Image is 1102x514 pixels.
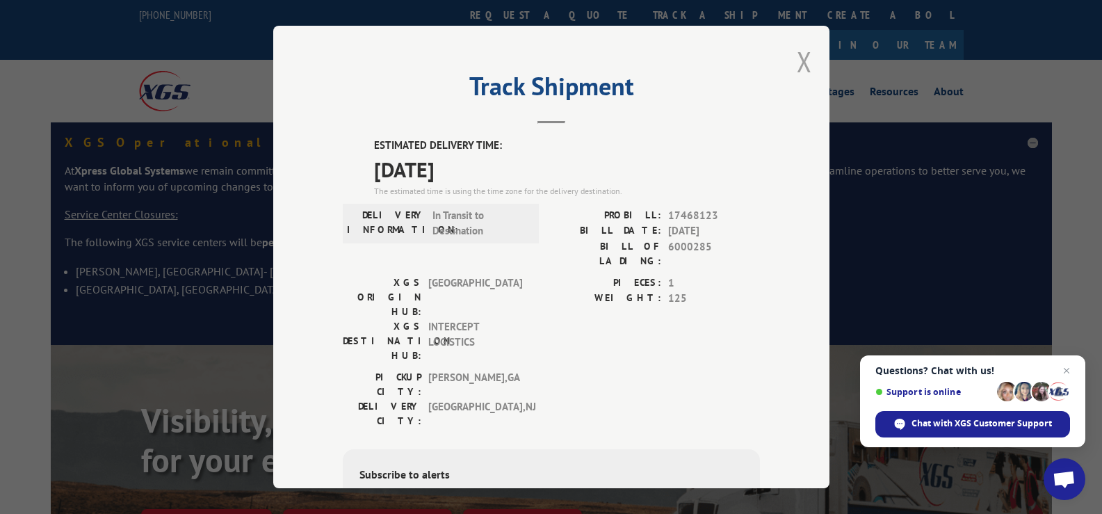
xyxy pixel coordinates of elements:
span: [DATE] [668,223,760,239]
span: 17468123 [668,208,760,224]
span: 125 [668,291,760,307]
span: Chat with XGS Customer Support [875,411,1070,437]
label: ESTIMATED DELIVERY TIME: [374,138,760,154]
span: [GEOGRAPHIC_DATA] [428,275,522,319]
label: PIECES: [551,275,661,291]
label: BILL DATE: [551,223,661,239]
span: [GEOGRAPHIC_DATA] , NJ [428,399,522,428]
label: PROBILL: [551,208,661,224]
label: XGS ORIGIN HUB: [343,275,421,319]
span: Support is online [875,387,992,397]
a: Open chat [1044,458,1085,500]
div: The estimated time is using the time zone for the delivery destination. [374,185,760,198]
span: INTERCEPT LOGISTICS [428,319,522,363]
span: Questions? Chat with us! [875,365,1070,376]
label: DELIVERY CITY: [343,399,421,428]
label: WEIGHT: [551,291,661,307]
span: 1 [668,275,760,291]
h2: Track Shipment [343,77,760,103]
span: 6000285 [668,239,760,268]
span: [PERSON_NAME] , GA [428,370,522,399]
label: PICKUP CITY: [343,370,421,399]
div: Subscribe to alerts [359,466,743,486]
label: XGS DESTINATION HUB: [343,319,421,363]
button: Close modal [797,43,812,80]
label: BILL OF LADING: [551,239,661,268]
span: Chat with XGS Customer Support [911,417,1052,430]
label: DELIVERY INFORMATION: [347,208,426,239]
span: [DATE] [374,154,760,185]
span: In Transit to Destination [432,208,526,239]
